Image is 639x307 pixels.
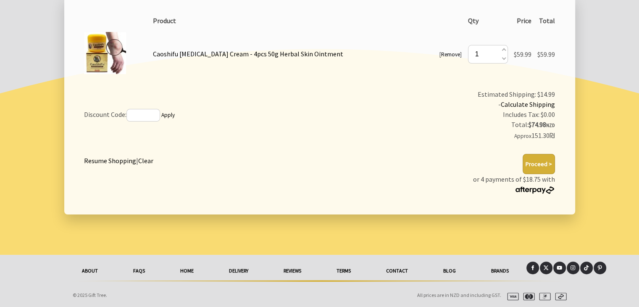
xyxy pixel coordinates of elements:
[504,293,519,300] img: visa.svg
[534,13,558,29] th: Total
[368,262,426,280] a: Contact
[553,262,566,274] a: Youtube
[441,51,460,58] a: Remove
[567,262,579,274] a: Instagram
[266,262,319,280] a: reviews
[340,119,555,141] div: Total: 151.30₪
[163,262,211,280] a: HOME
[84,154,153,166] div: |
[511,29,534,79] td: $59.99
[340,109,555,119] div: Includes Tax: $0.00
[426,262,473,280] a: Blog
[529,120,555,129] strong: $74.98
[515,186,555,194] img: Afterpay
[81,86,337,144] td: Discount Code:
[211,262,266,280] a: delivery
[511,13,534,29] th: Price
[580,262,593,274] a: Tiktok
[161,111,175,119] a: Apply
[526,262,539,274] a: Facebook
[534,29,558,79] td: $59.99
[473,262,526,280] a: Brands
[473,174,555,194] p: or 4 payments of $18.75 with
[523,154,555,174] button: Proceed >
[540,262,552,274] a: X (Twitter)
[73,292,107,298] span: © 2025 Gift Tree.
[319,262,368,280] a: Terms
[546,122,555,128] span: NZD
[84,156,136,165] a: Resume Shopping
[552,293,567,300] img: afterpay.svg
[536,293,551,300] img: paypal.svg
[150,13,465,29] th: Product
[501,100,555,109] a: Calculate Shipping
[64,262,116,280] a: About
[116,262,163,280] a: FAQs
[153,50,343,58] a: Caoshifu [MEDICAL_DATA] Cream - 4pcs 50g Herbal Skin Ointment
[465,13,510,29] th: Qty
[126,109,160,122] input: If you have a discount code, enter it here and press 'Apply'.
[594,262,606,274] a: Pinterest
[439,51,462,58] small: [ ]
[337,86,558,144] td: Estimated Shipping: $14.99 -
[520,293,535,300] img: mastercard.svg
[138,156,153,165] a: Clear
[514,132,531,140] small: Approx
[417,292,501,298] span: All prices are in NZD and including GST.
